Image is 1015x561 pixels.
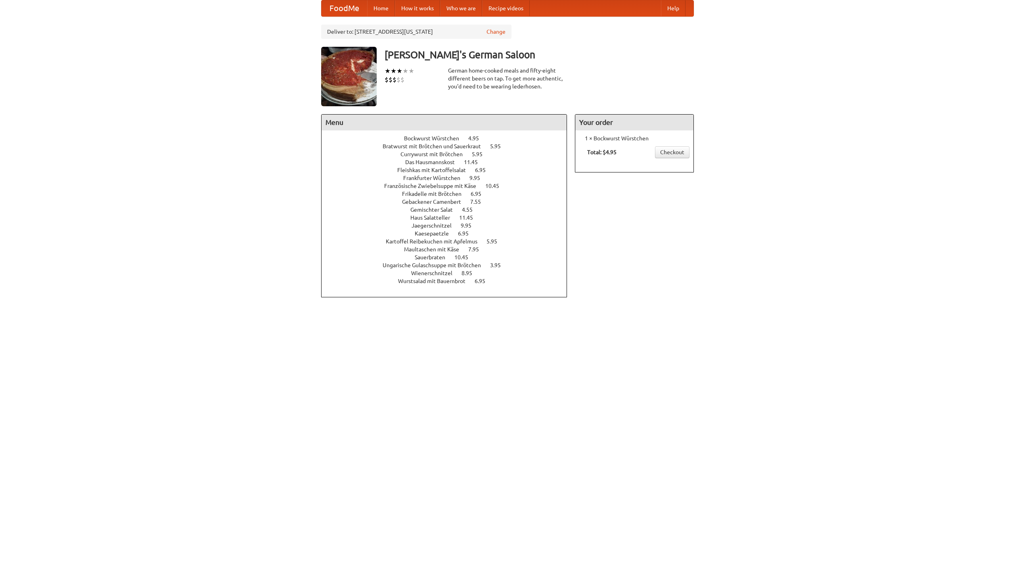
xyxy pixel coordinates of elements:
span: 9.95 [461,222,479,229]
span: Gebackener Camenbert [402,199,469,205]
span: Frankfurter Würstchen [403,175,468,181]
a: Frikadelle mit Brötchen 6.95 [402,191,496,197]
a: Haus Salatteller 11.45 [410,214,488,221]
a: Change [486,28,506,36]
a: Bockwurst Würstchen 4.95 [404,135,494,142]
span: Ungarische Gulaschsuppe mit Brötchen [383,262,489,268]
a: How it works [395,0,440,16]
span: Wienerschnitzel [411,270,460,276]
span: Sauerbraten [415,254,453,260]
a: Bratwurst mit Brötchen und Sauerkraut 5.95 [383,143,515,149]
span: Bratwurst mit Brötchen und Sauerkraut [383,143,489,149]
li: 1 × Bockwurst Würstchen [579,134,689,142]
h4: Your order [575,115,693,130]
span: 5.95 [490,143,509,149]
a: Who we are [440,0,482,16]
span: Wurstsalad mit Bauernbrot [398,278,473,284]
a: Gemischter Salat 4.55 [410,207,487,213]
li: $ [396,75,400,84]
span: Kartoffel Reibekuchen mit Apfelmus [386,238,485,245]
span: 6.95 [458,230,477,237]
a: Frankfurter Würstchen 9.95 [403,175,495,181]
span: 5.95 [486,238,505,245]
li: ★ [408,67,414,75]
a: Jaegerschnitzel 9.95 [412,222,486,229]
span: Maultaschen mit Käse [404,246,467,253]
a: Wienerschnitzel 8.95 [411,270,487,276]
a: Checkout [655,146,689,158]
span: 10.45 [485,183,507,189]
a: Maultaschen mit Käse 7.95 [404,246,494,253]
span: 4.55 [462,207,481,213]
span: 11.45 [459,214,481,221]
li: $ [393,75,396,84]
span: 8.95 [462,270,480,276]
li: ★ [385,67,391,75]
span: 7.95 [468,246,487,253]
li: ★ [391,67,396,75]
span: Bockwurst Würstchen [404,135,467,142]
a: Help [661,0,686,16]
a: Fleishkas mit Kartoffelsalat 6.95 [397,167,500,173]
img: angular.jpg [321,47,377,106]
a: Home [367,0,395,16]
a: Sauerbraten 10.45 [415,254,483,260]
span: Jaegerschnitzel [412,222,460,229]
span: Französische Zwiebelsuppe mit Käse [384,183,484,189]
a: Currywurst mit Brötchen 5.95 [400,151,497,157]
a: Das Hausmannskost 11.45 [405,159,492,165]
span: 10.45 [454,254,476,260]
a: Gebackener Camenbert 7.55 [402,199,496,205]
span: 11.45 [464,159,486,165]
a: Kaesepaetzle 6.95 [415,230,483,237]
b: Total: $4.95 [587,149,617,155]
span: Currywurst mit Brötchen [400,151,471,157]
li: $ [400,75,404,84]
span: 9.95 [469,175,488,181]
a: FoodMe [322,0,367,16]
a: Recipe videos [482,0,530,16]
span: 6.95 [471,191,489,197]
span: Gemischter Salat [410,207,461,213]
div: German home-cooked meals and fifty-eight different beers on tap. To get more authentic, you'd nee... [448,67,567,90]
span: 6.95 [475,167,494,173]
a: Französische Zwiebelsuppe mit Käse 10.45 [384,183,514,189]
span: 4.95 [468,135,487,142]
span: 7.55 [470,199,489,205]
li: $ [385,75,389,84]
h3: [PERSON_NAME]'s German Saloon [385,47,694,63]
span: 3.95 [490,262,509,268]
span: 5.95 [472,151,490,157]
h4: Menu [322,115,567,130]
span: 6.95 [475,278,493,284]
div: Deliver to: [STREET_ADDRESS][US_STATE] [321,25,511,39]
li: ★ [396,67,402,75]
span: Frikadelle mit Brötchen [402,191,469,197]
li: $ [389,75,393,84]
a: Kartoffel Reibekuchen mit Apfelmus 5.95 [386,238,512,245]
a: Wurstsalad mit Bauernbrot 6.95 [398,278,500,284]
span: Kaesepaetzle [415,230,457,237]
span: Das Hausmannskost [405,159,463,165]
a: Ungarische Gulaschsuppe mit Brötchen 3.95 [383,262,515,268]
span: Fleishkas mit Kartoffelsalat [397,167,474,173]
li: ★ [402,67,408,75]
span: Haus Salatteller [410,214,458,221]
